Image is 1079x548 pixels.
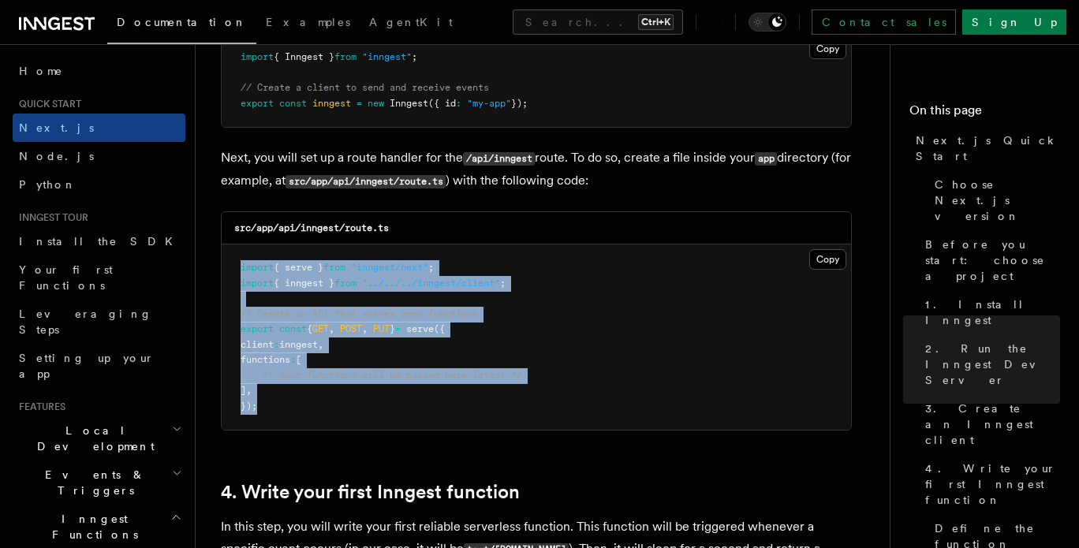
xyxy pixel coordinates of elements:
[19,308,152,336] span: Leveraging Steps
[925,296,1060,328] span: 1. Install Inngest
[919,230,1060,290] a: Before you start: choose a project
[351,262,428,273] span: "inngest/next"
[241,308,478,319] span: // Create an API that serves zero functions
[369,16,453,28] span: AgentKit
[368,98,384,109] span: new
[755,152,777,166] code: app
[323,262,345,273] span: from
[809,249,846,270] button: Copy
[19,150,94,162] span: Node.js
[13,300,185,344] a: Leveraging Steps
[256,5,360,43] a: Examples
[279,323,307,334] span: const
[406,323,434,334] span: serve
[19,178,77,191] span: Python
[909,126,1060,170] a: Next.js Quick Start
[241,401,257,412] span: });
[19,63,63,79] span: Home
[279,98,307,109] span: const
[925,237,1060,284] span: Before you start: choose a project
[312,323,329,334] span: GET
[362,323,368,334] span: ,
[935,177,1060,224] span: Choose Next.js version
[13,255,185,300] a: Your first Functions
[13,460,185,505] button: Events & Triggers
[390,323,395,334] span: }
[221,147,852,192] p: Next, you will set up a route handler for the route. To do so, create a file inside your director...
[909,101,1060,126] h4: On this page
[318,339,323,350] span: ,
[241,323,274,334] span: export
[274,278,334,289] span: { inngest }
[434,323,445,334] span: ({
[329,323,334,334] span: ,
[13,211,88,224] span: Inngest tour
[467,98,511,109] span: "my-app"
[274,262,323,273] span: { serve }
[117,16,247,28] span: Documentation
[340,323,362,334] span: POST
[307,323,312,334] span: {
[919,290,1060,334] a: 1. Install Inngest
[357,98,362,109] span: =
[412,51,417,62] span: ;
[390,98,428,109] span: Inngest
[373,323,390,334] span: PUT
[360,5,462,43] a: AgentKit
[334,278,357,289] span: from
[234,222,389,233] code: src/app/api/inngest/route.ts
[925,460,1060,508] span: 4. Write your first Inngest function
[13,142,185,170] a: Node.js
[13,467,172,498] span: Events & Triggers
[19,352,155,380] span: Setting up your app
[812,9,956,35] a: Contact sales
[500,278,506,289] span: ;
[916,132,1060,164] span: Next.js Quick Start
[13,416,185,460] button: Local Development
[456,98,461,109] span: :
[241,339,274,350] span: client
[919,334,1060,394] a: 2. Run the Inngest Dev Server
[241,82,489,93] span: // Create a client to send and receive events
[362,51,412,62] span: "inngest"
[19,263,113,292] span: Your first Functions
[13,511,170,542] span: Inngest Functions
[241,354,290,365] span: functions
[13,227,185,255] a: Install the SDK
[13,170,185,199] a: Python
[286,175,446,188] code: src/app/api/inngest/route.ts
[13,344,185,388] a: Setting up your app
[13,57,185,85] a: Home
[638,14,674,30] kbd: Ctrl+K
[13,401,65,413] span: Features
[334,51,357,62] span: from
[511,98,528,109] span: });
[928,170,1060,230] a: Choose Next.js version
[263,370,522,381] span: /* your functions will be passed here later! */
[19,121,94,134] span: Next.js
[296,354,301,365] span: [
[395,323,401,334] span: =
[266,16,350,28] span: Examples
[428,98,456,109] span: ({ id
[925,341,1060,388] span: 2. Run the Inngest Dev Server
[809,39,846,59] button: Copy
[221,481,520,503] a: 4. Write your first Inngest function
[241,262,274,273] span: import
[312,98,351,109] span: inngest
[749,13,786,32] button: Toggle dark mode
[962,9,1066,35] a: Sign Up
[13,423,172,454] span: Local Development
[513,9,683,35] button: Search...Ctrl+K
[925,401,1060,448] span: 3. Create an Inngest client
[13,98,81,110] span: Quick start
[246,385,252,396] span: ,
[463,152,535,166] code: /api/inngest
[362,278,500,289] span: "../../../inngest/client"
[19,235,182,248] span: Install the SDK
[919,394,1060,454] a: 3. Create an Inngest client
[241,278,274,289] span: import
[290,354,296,365] span: :
[13,114,185,142] a: Next.js
[428,262,434,273] span: ;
